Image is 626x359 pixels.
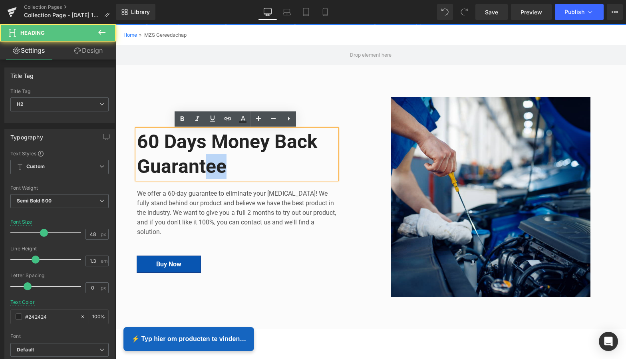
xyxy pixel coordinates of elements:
[10,89,109,94] div: Title Tag
[101,285,107,290] span: px
[258,4,277,20] a: Desktop
[89,310,108,324] div: %
[10,185,109,191] div: Font Weight
[22,165,221,213] p: We offer a 60-day guarantee to eliminate your [MEDICAL_DATA]! We fully stand behind our product a...
[17,101,24,107] b: H2
[60,42,117,60] a: Design
[10,129,43,141] div: Typography
[485,8,498,16] span: Save
[511,4,552,20] a: Preview
[599,332,618,351] div: Open Intercom Messenger
[10,333,109,339] div: Font
[22,105,221,155] h2: 60 Days Money Back Guarantee
[437,4,453,20] button: Undo
[607,4,623,20] button: More
[22,232,85,248] a: Buy Now
[316,4,335,20] a: Mobile
[20,30,45,36] span: Heading
[24,4,116,10] a: Collection Pages
[101,232,107,237] span: px
[41,236,66,244] span: Buy Now
[10,68,34,79] div: Title Tag
[24,12,101,18] span: Collection Page - [DATE] 18:29:35
[8,8,22,14] a: Home
[456,4,472,20] button: Redo
[10,299,35,305] div: Text Color
[101,258,107,264] span: em
[16,310,131,320] span: ⚡ Typ hier om producten te vinden…
[555,4,604,20] button: Publish
[24,8,26,14] span: »
[116,4,155,20] a: New Library
[296,4,316,20] a: Tablet
[25,312,76,321] input: Color
[10,150,109,157] div: Text Styles
[26,163,45,170] b: Custom
[10,246,109,252] div: Line Height
[131,8,150,16] span: Library
[564,9,584,15] span: Publish
[17,198,52,204] b: Semi Bold 600
[277,4,296,20] a: Laptop
[521,8,542,16] span: Preview
[17,347,34,353] i: Default
[10,219,32,225] div: Font Size
[29,8,71,14] span: MZS Gereedschap
[10,273,109,278] div: Letter Spacing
